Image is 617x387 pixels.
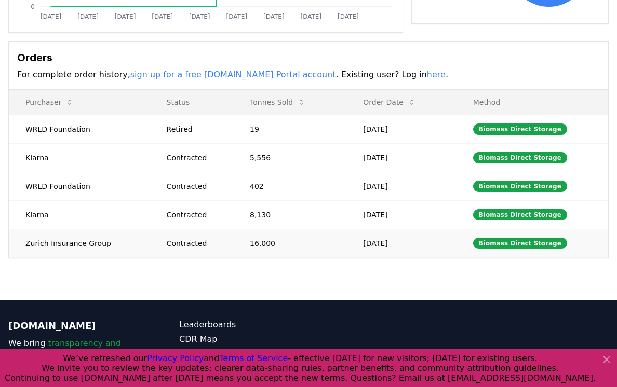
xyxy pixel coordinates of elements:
[158,97,225,107] p: Status
[338,13,359,20] tspan: [DATE]
[179,333,308,345] a: CDR Map
[167,210,225,220] div: Contracted
[167,238,225,248] div: Contracted
[473,238,567,249] div: Biomass Direct Storage
[115,13,136,20] tspan: [DATE]
[130,70,336,79] a: sign up for a free [DOMAIN_NAME] Portal account
[346,229,456,257] td: [DATE]
[465,97,600,107] p: Method
[233,143,346,172] td: 5,556
[233,200,346,229] td: 8,130
[233,115,346,143] td: 19
[8,337,138,375] p: We bring to the durable carbon removal market
[473,209,567,220] div: Biomass Direct Storage
[9,143,150,172] td: Klarna
[77,13,99,20] tspan: [DATE]
[346,143,456,172] td: [DATE]
[242,92,314,113] button: Tonnes Sold
[226,13,247,20] tspan: [DATE]
[233,172,346,200] td: 402
[9,229,150,257] td: Zurich Insurance Group
[41,13,62,20] tspan: [DATE]
[346,172,456,200] td: [DATE]
[263,13,285,20] tspan: [DATE]
[17,50,600,65] h3: Orders
[427,70,446,79] a: here
[152,13,173,20] tspan: [DATE]
[473,123,567,135] div: Biomass Direct Storage
[167,181,225,191] div: Contracted
[17,68,600,81] p: For complete order history, . Existing user? Log in .
[233,229,346,257] td: 16,000
[8,338,121,361] span: transparency and accountability
[167,153,225,163] div: Contracted
[473,152,567,163] div: Biomass Direct Storage
[189,13,210,20] tspan: [DATE]
[179,319,308,331] a: Leaderboards
[179,348,308,360] a: Partners
[355,92,424,113] button: Order Date
[473,181,567,192] div: Biomass Direct Storage
[346,200,456,229] td: [DATE]
[346,115,456,143] td: [DATE]
[9,115,150,143] td: WRLD Foundation
[17,92,82,113] button: Purchaser
[8,319,138,333] p: [DOMAIN_NAME]
[167,124,225,134] div: Retired
[9,172,150,200] td: WRLD Foundation
[31,3,35,10] tspan: 0
[301,13,322,20] tspan: [DATE]
[9,200,150,229] td: Klarna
